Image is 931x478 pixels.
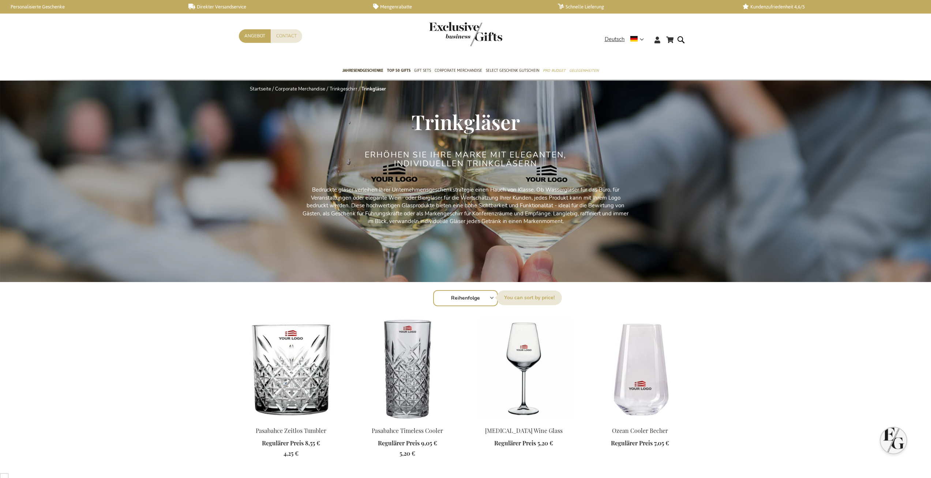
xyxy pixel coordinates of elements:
img: Pasabahce Zeitlos Tumbler [239,318,344,420]
a: 5,20 € [378,449,437,458]
a: Pasabahce Timeless Cooler [355,418,460,425]
img: Pasabahce Timeless Cooler [355,318,460,420]
span: Deutsch [605,35,625,44]
a: Jahresendgeschenke [342,62,383,80]
a: Pro Budget [543,62,566,80]
a: Contact [271,29,302,43]
h2: Erhöhen Sie Ihre Marke mit eleganten, individuellen Trinkgläsern [329,151,603,168]
span: 8,55 € [305,439,320,447]
a: [MEDICAL_DATA] Wine Glass [485,427,563,434]
span: 4,25 € [284,449,299,457]
a: Corporate Merchandise [435,62,482,80]
span: Gelegenheiten [569,67,598,74]
span: 9,05 € [421,439,437,447]
span: Regulärer Preis [611,439,653,447]
a: Allegra Wine Glass [472,418,576,425]
a: Mengenrabatte [373,4,546,10]
span: 5,20 € [537,439,553,447]
a: Pasabahce Zeitlos Tumbler [256,427,326,434]
span: 5,20 € [399,449,415,457]
a: Ozean Cooler Becher [612,427,668,434]
span: Regulärer Preis [262,439,304,447]
label: Sortieren nach [497,290,562,305]
span: Regulärer Preis [494,439,536,447]
span: Trinkgläser [412,108,520,135]
span: 7,05 € [654,439,669,447]
a: Startseite [250,86,271,92]
a: Pasabahce Timeless Cooler [372,427,443,434]
a: 4,25 € [262,449,320,458]
a: Kundenzufriedenheit 4,6/5 [743,4,916,10]
a: Select Geschenk Gutschein [486,62,539,80]
span: Gift Sets [414,67,431,74]
span: Regulärer Preis [378,439,420,447]
a: Gift Sets [414,62,431,80]
a: store logo [429,22,466,46]
img: Allegra Wine Glass [472,318,576,420]
a: Personalisierte Geschenke [4,4,177,10]
a: Schnelle Lieferung [558,4,731,10]
span: Jahresendgeschenke [342,67,383,74]
a: Ocean Cooler Tumbler [588,418,692,425]
span: Pro Budget [543,67,566,74]
a: Corporate Merchandise [275,86,325,92]
span: Select Geschenk Gutschein [486,67,539,74]
a: Trinkgeschirr [330,86,357,92]
strong: Trinkgläser [361,86,386,92]
a: TOP 50 Gifts [387,62,410,80]
a: Direkter Versandservice [188,4,361,10]
p: Bedruckte gläser verleihen Ihrer Unternehmensgeschenkstrategie einen Hauch von Klasse. Ob Wasserg... [301,186,630,225]
img: Ocean Cooler Tumbler [588,318,692,420]
img: Exclusive Business gifts logo [429,22,502,46]
span: TOP 50 Gifts [387,67,410,74]
a: Angebot [239,29,271,43]
a: Pasabahce Zeitlos Tumbler [239,418,344,425]
span: Corporate Merchandise [435,67,482,74]
a: Gelegenheiten [569,62,598,80]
